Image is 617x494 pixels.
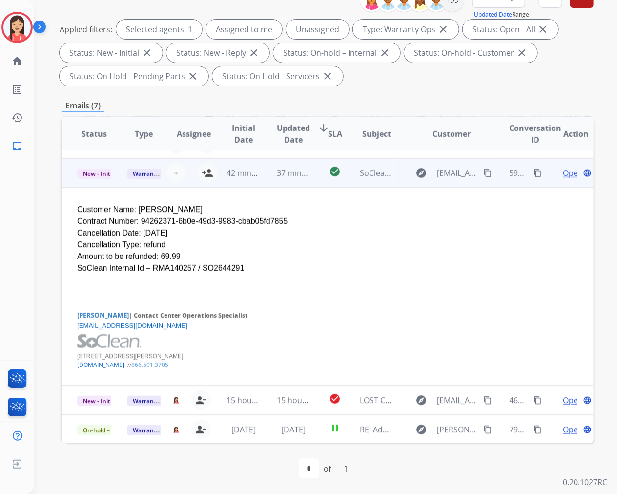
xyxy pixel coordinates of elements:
[415,394,427,406] mat-icon: explore
[166,43,269,63] div: Status: New - Reply
[277,168,333,178] span: 37 minutes ago
[544,117,594,151] th: Action
[437,394,477,406] span: [EMAIL_ADDRESS][DOMAIN_NAME]
[129,311,132,320] b: |
[286,20,349,39] div: Unassigned
[77,251,478,262] div: Amount to be refunded: 69.99
[11,112,23,124] mat-icon: history
[353,20,459,39] div: Type: Warranty Ops
[583,169,592,177] mat-icon: language
[563,394,583,406] span: Open
[173,427,179,433] img: agent-avatar
[379,47,391,59] mat-icon: close
[173,397,179,404] img: agent-avatar
[77,425,140,435] span: On-hold – Internal
[131,361,168,369] span: 866.501.3705
[583,425,592,434] mat-icon: language
[11,55,23,67] mat-icon: home
[432,128,471,140] span: Customer
[62,100,104,112] p: Emails (7)
[77,352,478,361] div: [STREET_ADDRESS][PERSON_NAME]
[77,311,129,320] b: [PERSON_NAME]
[474,11,512,19] button: Updated Date
[360,168,580,178] span: SoClean – Cancel – 94262371-6b0e-49d3-9983-cbab05fd7855
[437,23,449,35] mat-icon: close
[11,140,23,152] mat-icon: inbox
[77,321,478,331] div: [EMAIL_ADDRESS][DOMAIN_NAME]
[77,396,123,406] span: New - Initial
[563,476,607,488] p: 0.20.1027RC
[82,128,107,140] span: Status
[463,20,558,39] div: Status: Open - All
[324,463,331,474] div: of
[60,43,163,63] div: Status: New - Initial
[360,424,531,435] span: RE: Adorama Customer Extend Claim Question
[583,396,592,405] mat-icon: language
[328,128,342,140] span: SLA
[116,20,202,39] div: Selected agents: 1
[212,66,343,86] div: Status: On Hold - Servicers
[127,425,177,435] span: Warranty Ops
[474,10,529,19] span: Range
[77,169,123,179] span: New - Initial
[533,169,542,177] mat-icon: content_copy
[11,84,23,95] mat-icon: list_alt
[277,122,310,146] span: Updated Date
[127,169,177,179] span: Warranty Ops
[415,167,427,179] mat-icon: explore
[404,43,537,63] div: Status: On-hold - Customer
[227,395,275,406] span: 15 hours ago
[329,422,341,434] mat-icon: pause
[277,395,325,406] span: 15 hours ago
[533,425,542,434] mat-icon: content_copy
[437,167,477,179] span: [EMAIL_ADDRESS][DOMAIN_NAME]
[231,424,256,435] span: [DATE]
[77,215,478,227] div: Contract Number: 94262371-6b0e-49d3-9983-cbab05fd7855
[516,47,528,59] mat-icon: close
[127,396,177,406] span: Warranty Ops
[135,128,153,140] span: Type
[322,70,333,82] mat-icon: close
[77,227,478,239] div: Cancellation Date: [DATE]
[134,311,248,320] b: Contact Center Operations Specialist
[362,128,391,140] span: Subject
[77,239,478,251] div: Cancellation Type: refund
[166,163,186,183] button: +
[329,166,341,177] mat-icon: check_circle
[77,361,124,369] a: [DOMAIN_NAME]
[336,459,356,478] div: 1
[533,396,542,405] mat-icon: content_copy
[195,394,207,406] mat-icon: person_remove
[77,331,141,352] img: -DPNLdjm5H1NoE80Q_Xb91Oos0pZR4WgaCMqRLhlP46UtYDY_W2BViSLoL79ckYCf69Zz2EQTgT3S7nFkrftRba5IHAqJE77T...
[483,169,492,177] mat-icon: content_copy
[187,70,199,82] mat-icon: close
[483,425,492,434] mat-icon: content_copy
[360,395,556,406] span: LOST CLAIM 3b3bbb70-f3d6-4b7b-9de4-22cc3d8d0a6c
[3,14,31,41] img: avatar
[60,66,208,86] div: Status: On Hold - Pending Parts
[273,43,400,63] div: Status: On-hold – Internal
[206,20,282,39] div: Assigned to me
[177,128,211,140] span: Assignee
[329,393,341,405] mat-icon: check_circle
[510,122,562,146] span: Conversation ID
[281,424,306,435] span: [DATE]
[483,396,492,405] mat-icon: content_copy
[174,167,178,179] span: +
[77,204,478,215] div: Customer Name: [PERSON_NAME]
[563,167,583,179] span: Open
[141,47,153,59] mat-icon: close
[202,167,213,179] mat-icon: person_add
[563,424,583,435] span: Open
[248,47,260,59] mat-icon: close
[318,122,329,134] mat-icon: arrow_downward
[437,424,477,435] span: [PERSON_NAME][EMAIL_ADDRESS][DOMAIN_NAME]
[227,122,261,146] span: Initial Date
[537,23,549,35] mat-icon: close
[60,23,112,35] p: Applied filters:
[415,424,427,435] mat-icon: explore
[195,424,207,435] mat-icon: person_remove
[127,361,131,369] span: //
[227,168,284,178] span: 42 minutes ago
[77,262,478,274] div: SoClean Internal Id – RMA140257 / SO2644291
